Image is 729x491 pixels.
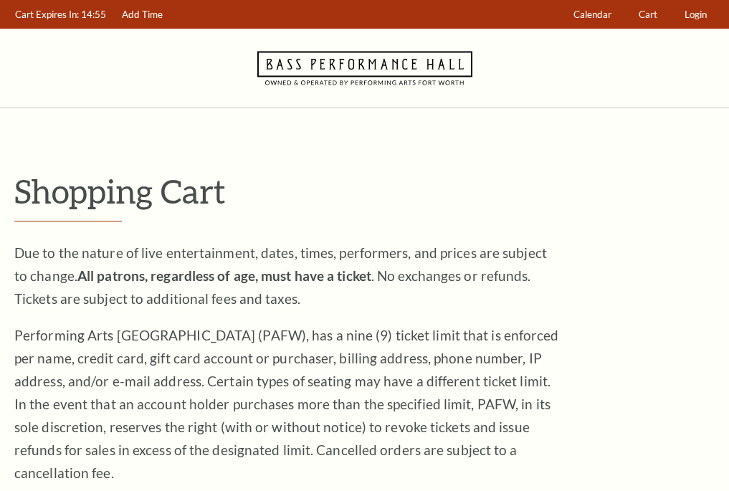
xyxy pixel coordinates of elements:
[14,324,559,485] p: Performing Arts [GEOGRAPHIC_DATA] (PAFW), has a nine (9) ticket limit that is enforced per name, ...
[678,1,714,29] a: Login
[14,173,715,209] p: Shopping Cart
[14,244,547,307] span: Due to the nature of live entertainment, dates, times, performers, and prices are subject to chan...
[115,1,170,29] a: Add Time
[573,9,611,20] span: Calendar
[15,9,79,20] span: Cart Expires In:
[632,1,664,29] a: Cart
[81,9,106,20] span: 14:55
[567,1,619,29] a: Calendar
[639,9,657,20] span: Cart
[77,267,371,284] strong: All patrons, regardless of age, must have a ticket
[685,9,707,20] span: Login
